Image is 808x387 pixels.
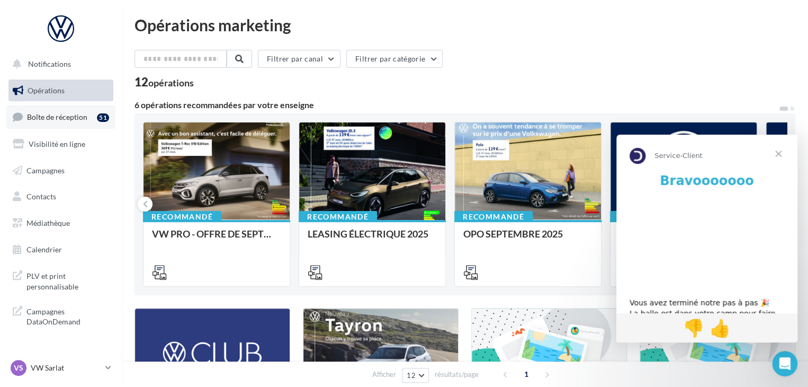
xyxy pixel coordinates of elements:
a: Visibilité en ligne [6,133,115,155]
div: Recommandé [299,211,377,223]
div: Recommandé [454,211,533,223]
span: Boîte de réception [27,112,87,121]
button: Filtrer par catégorie [346,50,443,68]
iframe: Intercom live chat [772,351,797,376]
span: Afficher [372,370,396,380]
a: Campagnes DataOnDemand [6,300,115,331]
iframe: Intercom live chat message [616,135,797,342]
a: Boîte de réception51 [6,105,115,128]
span: PLV et print personnalisable [26,269,109,292]
a: Opérations [6,80,115,102]
span: Médiathèque [26,218,70,227]
span: Calendrier [26,245,62,254]
div: Recommandé [143,211,221,223]
span: Opérations [28,86,65,95]
div: OPO SEPTEMBRE 2025 [463,228,592,250]
span: VS [14,363,23,373]
button: 12 [402,368,429,383]
a: Médiathèque [6,212,115,234]
span: Campagnes [26,165,65,174]
div: LEASING ÉLECTRIQUE 2025 [308,228,437,250]
a: Contacts [6,186,115,208]
span: Contacts [26,192,56,201]
div: opérations [148,78,194,87]
p: VW Sarlat [31,363,101,373]
button: Filtrer par canal [258,50,340,68]
a: Campagnes [6,160,115,182]
span: 1 [518,366,535,383]
button: Notifications [6,53,111,75]
div: 51 [97,113,109,122]
div: 6 opérations recommandées par votre enseigne [134,101,778,109]
a: Calendrier [6,239,115,261]
a: PLV et print personnalisable [6,265,115,296]
span: Visibilité en ligne [29,139,85,148]
span: Campagnes DataOnDemand [26,304,109,327]
span: résultats/page [435,370,479,380]
div: Recommandé [610,211,688,223]
a: VS VW Sarlat [8,358,113,378]
div: 12 [134,76,194,88]
span: 12 [407,371,416,380]
span: Notifications [28,59,71,68]
div: VW PRO - OFFRE DE SEPTEMBRE 25 [152,228,281,250]
div: Opérations marketing [134,17,795,33]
